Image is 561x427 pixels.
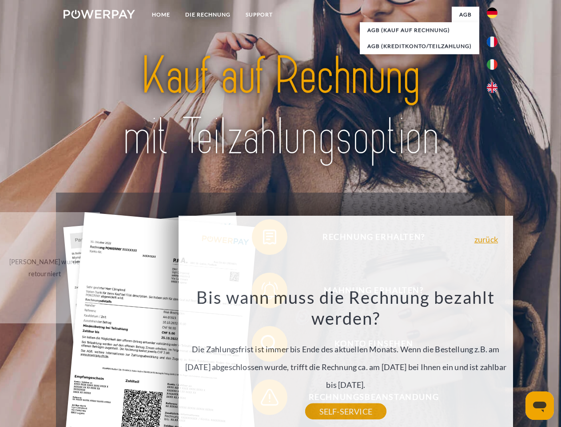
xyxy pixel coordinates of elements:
img: logo-powerpay-white.svg [64,10,135,19]
div: Die Zahlungsfrist ist immer bis Ende des aktuellen Monats. Wenn die Bestellung z.B. am [DATE] abg... [183,286,508,411]
img: en [487,82,497,93]
img: fr [487,36,497,47]
a: zurück [474,235,498,243]
a: SELF-SERVICE [305,403,386,419]
img: it [487,59,497,70]
h3: Bis wann muss die Rechnung bezahlt werden? [183,286,508,329]
img: de [487,8,497,18]
a: Home [144,7,178,23]
img: title-powerpay_de.svg [85,43,476,170]
a: AGB (Kreditkonto/Teilzahlung) [360,38,479,54]
a: SUPPORT [238,7,280,23]
iframe: Schaltfläche zum Öffnen des Messaging-Fensters [525,391,554,420]
a: DIE RECHNUNG [178,7,238,23]
a: agb [452,7,479,23]
a: AGB (Kauf auf Rechnung) [360,22,479,38]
